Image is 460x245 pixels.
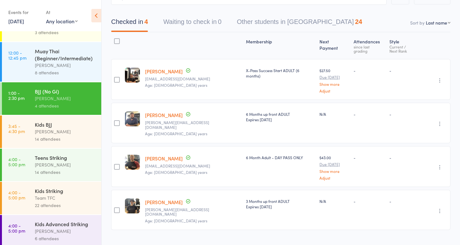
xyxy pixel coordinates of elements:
[319,75,349,79] small: Due [DATE]
[144,18,148,25] div: 4
[125,155,140,170] img: image1757481106.png
[2,115,101,148] a: 3:45 -4:30 pmKids BJJ[PERSON_NAME]14 attendees
[319,68,349,93] div: $27.50
[145,164,241,168] small: Melv7@hotmail.com
[243,35,317,56] div: Membership
[35,220,96,227] div: Kids Advanced Striking
[389,155,425,160] div: -
[35,235,96,242] div: 6 attendees
[35,135,96,143] div: 14 attendees
[354,45,384,53] div: since last grading
[8,190,25,200] time: 4:00 - 5:00 pm
[46,18,78,25] div: Any location
[319,169,349,173] a: Show more
[35,194,96,202] div: Team TFC
[2,182,101,214] a: 4:00 -5:00 pmKids StrikingTeam TFC22 attendees
[35,102,96,109] div: 4 attendees
[410,19,425,26] label: Sort by
[35,168,96,176] div: 14 attendees
[319,155,349,180] div: $43.00
[8,7,40,18] div: Events for
[2,149,101,181] a: 4:00 -5:00 pmTeens Striking[PERSON_NAME]14 attendees
[389,45,425,53] div: Current / Next Rank
[389,68,425,73] div: -
[35,69,96,76] div: 8 attendees
[319,162,349,167] small: Due [DATE]
[35,227,96,235] div: [PERSON_NAME]
[2,42,101,82] a: 12:00 -12:45 pmMuay Thai (Beginner/Intermediate)[PERSON_NAME]8 attendees
[145,68,183,75] a: [PERSON_NAME]
[8,90,25,100] time: 1:00 - 2:30 pm
[8,157,25,167] time: 4:00 - 5:00 pm
[111,15,148,32] button: Checked in4
[8,123,25,134] time: 3:45 - 4:30 pm
[145,112,183,118] a: [PERSON_NAME]
[8,50,27,60] time: 12:00 - 12:45 pm
[319,111,349,117] div: N/A
[354,155,384,160] div: -
[319,176,349,180] a: Adjust
[35,202,96,209] div: 22 attendees
[389,111,425,117] div: -
[145,131,207,136] span: Age: [DEMOGRAPHIC_DATA] years
[8,18,24,25] a: [DATE]
[35,95,96,102] div: [PERSON_NAME]
[246,198,315,209] div: 3 Months up front ADULT
[319,89,349,93] a: Adjust
[2,82,101,115] a: 1:00 -2:30 pmBJJ (No Gi)[PERSON_NAME]4 attendees
[35,88,96,95] div: BJJ (No Gi)
[145,169,207,175] span: Age: [DEMOGRAPHIC_DATA] years
[35,161,96,168] div: [PERSON_NAME]
[246,155,315,160] div: 6 Month Adult - DAY PASS ONLY
[145,218,207,223] span: Age: [DEMOGRAPHIC_DATA] years
[246,204,315,209] div: Expires [DATE]
[35,187,96,194] div: Kids Striking
[354,198,384,204] div: -
[8,223,25,233] time: 4:00 - 5:00 pm
[387,35,427,56] div: Style
[218,18,221,25] div: 0
[319,82,349,86] a: Show more
[35,29,96,36] div: 3 attendees
[319,198,349,204] div: N/A
[145,77,241,81] small: Livie.pio@gmail.com
[125,198,140,213] img: image1752457682.png
[145,207,241,217] small: Bryan.wang712@gmail.com
[426,19,447,26] div: Last name
[35,128,96,135] div: [PERSON_NAME]
[145,155,183,162] a: [PERSON_NAME]
[237,15,362,32] button: Other students in [GEOGRAPHIC_DATA]24
[145,82,207,88] span: Age: [DEMOGRAPHIC_DATA] years
[35,121,96,128] div: Kids BJJ
[317,35,351,56] div: Next Payment
[389,198,425,204] div: -
[246,111,315,122] div: 6 Months up front ADULT
[246,68,315,78] div: X-Pass Success Start ADULT (6 months)
[46,7,78,18] div: At
[145,199,183,205] a: [PERSON_NAME]
[246,117,315,122] div: Expires [DATE]
[354,68,384,73] div: -
[145,120,241,130] small: Brad_slack@hotmail.com
[125,111,140,126] img: image1707374748.png
[355,18,362,25] div: 24
[163,15,221,32] button: Waiting to check in0
[125,68,140,83] img: image1711617727.png
[35,62,96,69] div: [PERSON_NAME]
[351,35,387,56] div: Atten­dances
[35,48,96,62] div: Muay Thai (Beginner/Intermediate)
[35,154,96,161] div: Teens Striking
[354,111,384,117] div: -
